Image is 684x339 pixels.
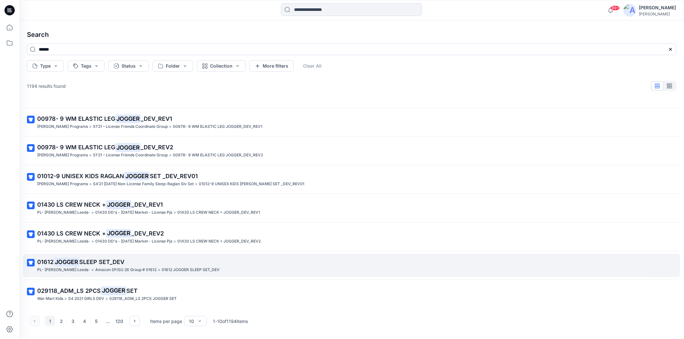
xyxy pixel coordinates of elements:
mark: JOGGER [54,258,79,267]
p: 00978- 9 WM ELASTIC LEG JOGGER_DEV_REV1 [173,123,262,130]
p: 1194 results found [27,83,66,89]
p: > [91,267,94,273]
a: 00978- 9 WM ELASTIC LEGJOGGER_DEV_REV1[PERSON_NAME] Programs>S1’21 – License Friends Coordinate G... [23,111,680,134]
p: S4 2021 GIRLS DEV [68,295,104,302]
div: [PERSON_NAME] [639,4,676,12]
span: _DEV_REV2 [141,144,173,151]
a: 029118_ADM_LS 2PCSJOGGERSETWal-Mart Kids>S4 2021 GIRLS DEV>029118_ADM_LS 2PCS JOGGER SET [23,283,680,306]
button: 1 [45,316,55,326]
a: 01430 LS CREW NECK +JOGGER_DEV_REV1PL- [PERSON_NAME] Leeds->01430 DD's - [DATE] Market - License ... [23,196,680,220]
img: avatar [623,4,636,17]
p: Items per page [150,318,182,325]
mark: JOGGER [124,171,150,180]
span: SET [126,287,138,294]
p: 01430 DD's - February 24 Market - License Pjs [95,238,172,245]
mark: JOGGER [106,229,131,238]
button: Collection [197,60,246,72]
span: 01612 [37,259,54,265]
p: Richard Leeds Programs [37,152,88,159]
p: > [64,295,67,302]
p: 01012-9 UNISEX KIDS RAGLAN JOGGER SET _DEV_REV01 [199,181,304,187]
div: ... [103,316,113,326]
button: More filters [249,60,294,72]
a: 01612JOGGERSLEEP SET_DEVPL- [PERSON_NAME] Leeds->Amazon SP/SU 26 Group # 01612>01612 JOGGER SLEEP... [23,254,680,277]
button: 2 [56,316,67,326]
button: 4 [80,316,90,326]
span: 01430 LS CREW NECK + [37,201,106,208]
p: PL- Richards Leeds- [37,209,90,216]
p: > [173,238,176,245]
div: 10 [189,318,194,325]
p: 029118_ADM_LS 2PCS JOGGER SET [109,295,177,302]
span: _DEV_REV1 [131,201,163,208]
button: 3 [68,316,78,326]
p: 00978- 9 WM ELASTIC LEG JOGGER_DEV_REV2 [173,152,263,159]
span: SLEEP SET_DEV [79,259,124,265]
span: 01012-9 UNISEX KIDS RAGLAN [37,173,124,179]
button: Folder [153,60,193,72]
p: 01430 DD's - February 24 Market - License Pjs [95,209,172,216]
p: 01430 LS CREW NECK + JOGGER_DEV_REV1 [177,209,260,216]
mark: JOGGER [106,200,131,209]
p: Richard Leeds Programs [37,123,88,130]
span: SET _DEV_REV01 [150,173,198,179]
p: 1 - 10 of 1194 items [213,318,248,325]
mark: JOGGER [115,114,141,123]
p: > [106,295,108,302]
p: 01430 LS CREW NECK + JOGGER_DEV_REV2 [177,238,261,245]
p: > [169,123,172,130]
span: _DEV_REV2 [131,230,164,237]
p: Amazon SP/SU 26 Group # 01612 [95,267,156,273]
p: Richard Leeds Programs [37,181,88,187]
mark: JOGGER [101,286,126,295]
button: Tags [68,60,105,72]
span: 01430 LS CREW NECK + [37,230,106,237]
p: PL- Richards Leeds- [37,267,90,273]
p: > [91,209,94,216]
p: S1’21 – License Friends Coordinate Group [93,152,168,159]
p: > [91,238,94,245]
p: > [89,152,92,159]
p: > [158,267,160,273]
p: > [89,123,92,130]
p: 01612 JOGGER SLEEP SET_DEV [162,267,220,273]
div: [PERSON_NAME] [639,12,676,16]
span: 029118_ADM_LS 2PCS [37,287,101,294]
span: 00978- 9 WM ELASTIC LEG [37,144,115,151]
mark: JOGGER [115,143,141,152]
span: 00978- 9 WM ELASTIC LEG [37,115,115,122]
p: PL- Richards Leeds- [37,238,90,245]
p: S4’21 Halloween Non-License Family Sleep-Raglan Slv Set [93,181,194,187]
p: > [173,209,176,216]
button: 5 [91,316,101,326]
p: > [195,181,198,187]
p: > [169,152,172,159]
span: 99+ [610,5,620,11]
p: S1’21 – License Friends Coordinate Group [93,123,168,130]
a: 01430 LS CREW NECK +JOGGER_DEV_REV2PL- [PERSON_NAME] Leeds->01430 DD's - [DATE] Market - License ... [23,225,680,249]
button: Status [108,60,149,72]
p: > [89,181,92,187]
a: 00978- 9 WM ELASTIC LEGJOGGER_DEV_REV2[PERSON_NAME] Programs>S1’21 – License Friends Coordinate G... [23,139,680,162]
p: Wal-Mart Kids [37,295,63,302]
h4: Search [22,26,681,44]
button: 120 [114,316,124,326]
span: _DEV_REV1 [141,115,172,122]
a: 01012-9 UNISEX KIDS RAGLANJOGGERSET _DEV_REV01[PERSON_NAME] Programs>S4’21 [DATE] Non-License Fam... [23,168,680,191]
button: Type [27,60,64,72]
